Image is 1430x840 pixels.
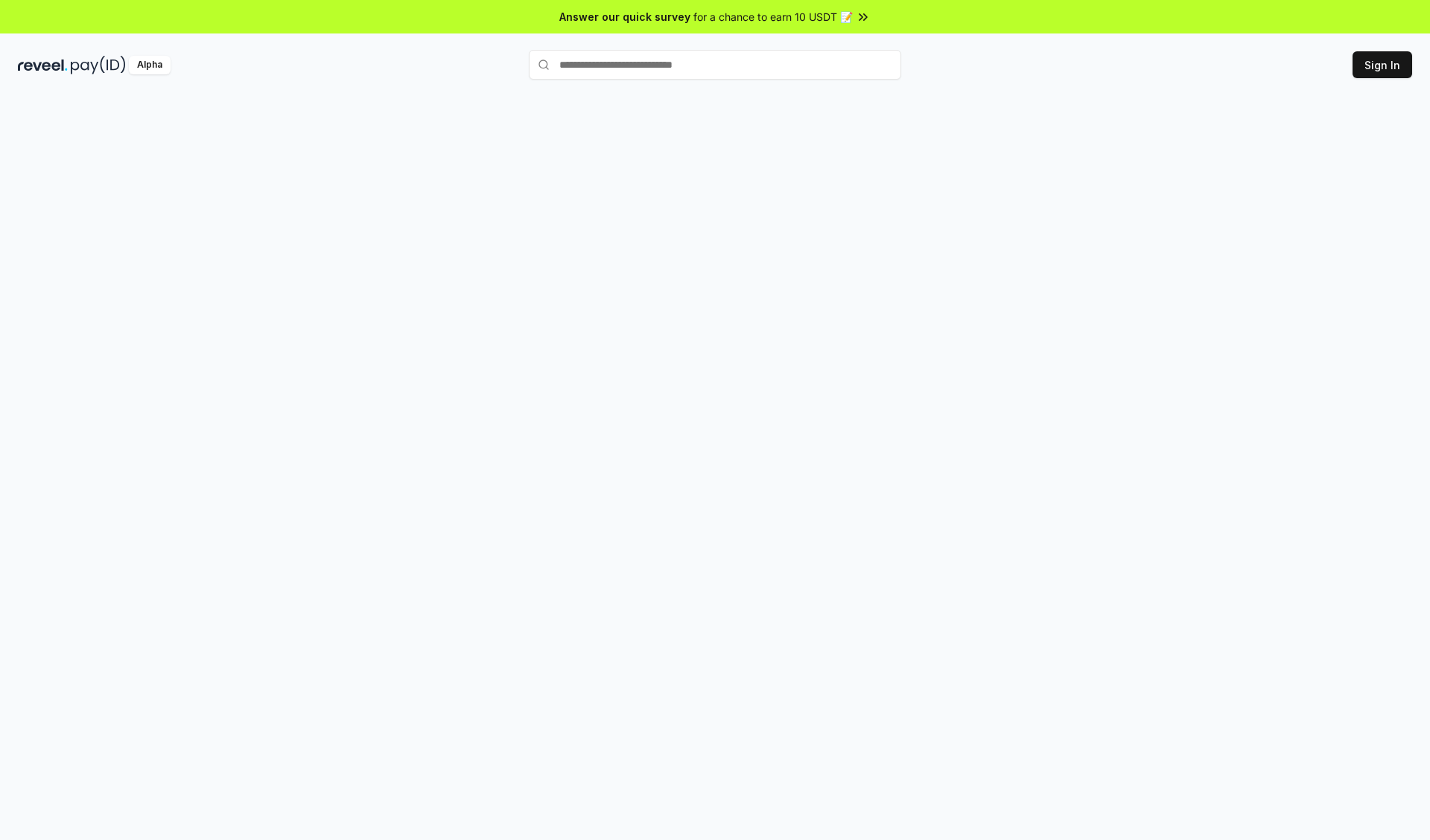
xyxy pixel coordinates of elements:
img: pay_id [71,56,126,74]
button: Sign In [1353,51,1412,78]
div: Alpha [129,56,171,74]
img: reveel_dark [18,56,68,74]
span: Answer our quick survey [559,9,690,25]
span: for a chance to earn 10 USDT 📝 [693,9,853,25]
